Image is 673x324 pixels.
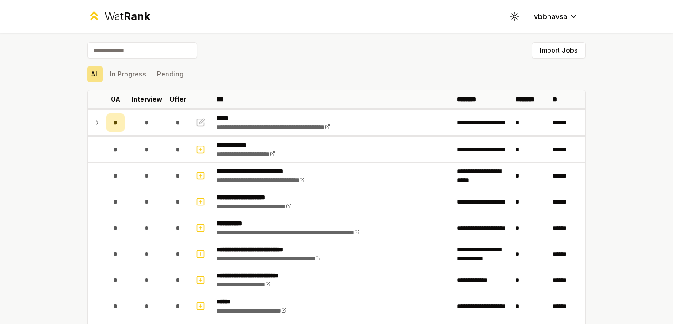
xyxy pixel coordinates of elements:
[532,42,586,59] button: Import Jobs
[87,66,103,82] button: All
[526,8,586,25] button: vbbhavsa
[106,66,150,82] button: In Progress
[124,10,150,23] span: Rank
[169,95,186,104] p: Offer
[111,95,120,104] p: OA
[104,9,150,24] div: Wat
[87,9,150,24] a: WatRank
[534,11,567,22] span: vbbhavsa
[153,66,187,82] button: Pending
[131,95,162,104] p: Interview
